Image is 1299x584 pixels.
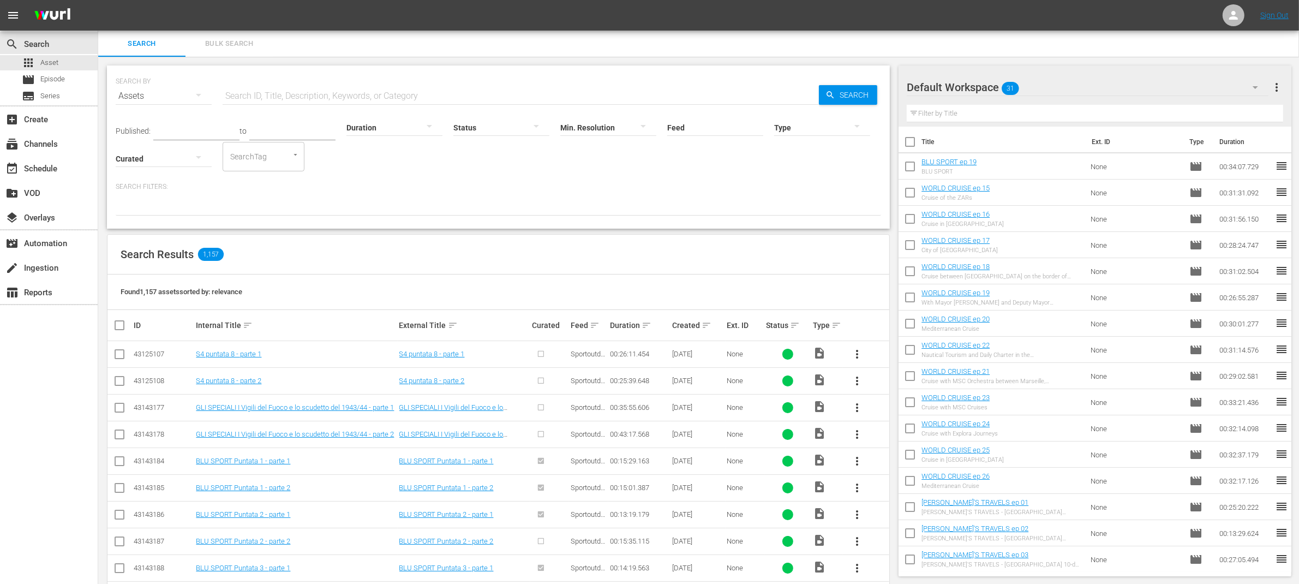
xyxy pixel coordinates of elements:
[196,510,290,519] a: BLU SPORT Puntata 2 - parte 1
[399,564,494,572] a: BLU SPORT Puntata 3 - parte 1
[134,403,193,412] div: 43143177
[921,221,1004,228] div: Cruise in [GEOGRAPHIC_DATA]
[813,400,826,413] span: Video
[921,299,1082,306] div: With Mayor [PERSON_NAME] and Deputy Mayor [PERSON_NAME] [PERSON_NAME]
[1275,317,1288,330] span: reorder
[192,38,266,50] span: Bulk Search
[813,347,826,360] span: Video
[921,509,1082,516] div: [PERSON_NAME]'S TRAVELS - [GEOGRAPHIC_DATA] [GEOGRAPHIC_DATA]
[1275,212,1288,225] span: reorder
[40,91,60,102] span: Series
[610,457,669,465] div: 00:15:29.163
[921,367,990,376] a: WORLD CRUISE ep 21
[134,350,193,358] div: 43125107
[727,564,763,572] div: None
[610,350,669,358] div: 00:26:11.454
[399,484,494,492] a: BLU SPORT Puntata 1 - parte 2
[672,430,723,438] div: [DATE]
[121,288,242,296] span: Found 1,157 assets sorted by: relevance
[1189,422,1202,435] span: Episode
[196,457,290,465] a: BLU SPORT Puntata 1 - parte 1
[1183,127,1213,157] th: Type
[1086,206,1185,232] td: None
[1189,343,1202,356] span: Episode
[1215,153,1275,180] td: 00:34:07.729
[921,168,977,175] div: BLU SPORT
[1189,291,1202,304] span: Episode
[1275,159,1288,172] span: reorder
[22,56,35,69] span: Asset
[921,404,990,411] div: Cruise with MSC Cruises
[1213,127,1278,157] th: Duration
[610,430,669,438] div: 00:43:17.568
[1086,284,1185,311] td: None
[727,403,763,412] div: None
[1215,311,1275,337] td: 00:30:01.277
[610,510,669,519] div: 00:13:19.179
[1215,546,1275,573] td: 00:27:05.494
[921,236,990,245] a: WORLD CRUISE ep 17
[196,377,261,385] a: S4 puntata 8 - parte 2
[1215,284,1275,311] td: 00:26:55.287
[813,373,826,386] span: Video
[116,127,151,135] span: Published:
[571,457,606,481] span: Sportoutdoor TV - BLU SPORT
[672,484,723,492] div: [DATE]
[672,537,723,545] div: [DATE]
[727,537,763,545] div: None
[642,320,651,330] span: sort
[1086,389,1185,415] td: None
[1275,526,1288,539] span: reorder
[1215,389,1275,415] td: 00:33:21.436
[921,551,1028,559] a: [PERSON_NAME]'S TRAVELS ep 03
[196,403,394,412] a: GLI SPECIALI I Vigili del Fuoco e lo scudetto del 1943/44 - parte 1
[610,403,669,412] div: 00:35:55.606
[1086,363,1185,389] td: None
[921,561,1082,568] div: [PERSON_NAME]'S TRAVELS - [GEOGRAPHIC_DATA] 10-day itinerary
[134,377,193,385] div: 43125108
[1189,317,1202,330] span: Episode
[921,472,990,480] a: WORLD CRUISE ep 26
[844,448,870,474] button: more_vert
[399,430,508,446] a: GLI SPECIALI I Vigili del Fuoco e lo scudetto del 1943/44 - parte 2
[1275,448,1288,461] span: reorder
[813,534,826,547] span: Video
[105,38,179,50] span: Search
[571,403,605,428] span: Sportoutdoor TV - GLI SPECIALI
[813,427,826,440] span: Video
[1085,127,1183,157] th: Ext. ID
[1215,468,1275,494] td: 00:32:17.126
[672,350,723,358] div: [DATE]
[1215,180,1275,206] td: 00:31:31.092
[921,158,977,166] a: BLU SPORT ep 19
[5,187,19,200] span: VOD
[921,378,1082,385] div: Cruise with MSC Orchestra between Marseille, [GEOGRAPHIC_DATA], [GEOGRAPHIC_DATA], [GEOGRAPHIC_DA...
[610,377,669,385] div: 00:25:39.648
[1275,552,1288,565] span: reorder
[844,502,870,528] button: more_vert
[1215,415,1275,442] td: 00:32:14.098
[5,211,19,224] span: Overlays
[831,320,841,330] span: sort
[1275,421,1288,434] span: reorder
[851,455,864,468] span: more_vert
[702,320,711,330] span: sort
[610,564,669,572] div: 00:14:19.563
[1086,468,1185,494] td: None
[196,319,396,332] div: Internal Title
[921,184,990,192] a: WORLD CRUISE ep 15
[921,525,1028,533] a: [PERSON_NAME]'S TRAVELS ep 02
[1275,474,1288,487] span: reorder
[571,430,605,455] span: Sportoutdoor TV - GLI SPECIALI
[1215,520,1275,546] td: 00:13:29.624
[116,81,212,111] div: Assets
[7,9,20,22] span: menu
[571,510,606,535] span: Sportoutdoor TV - BLU SPORT
[851,562,864,575] span: more_vert
[1086,258,1185,284] td: None
[1189,500,1202,514] span: Episode
[921,446,990,454] a: WORLD CRUISE ep 25
[26,3,79,28] img: ans4CAIJ8jUAAAAAAAAAAAAAAAAAAAAAAAAgQb4GAAAAAAAAAAAAAAAAAAAAAAAAJMjXAAAAAAAAAAAAAAAAAAAAAAAAgAT5G...
[1086,494,1185,520] td: None
[290,150,301,160] button: Open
